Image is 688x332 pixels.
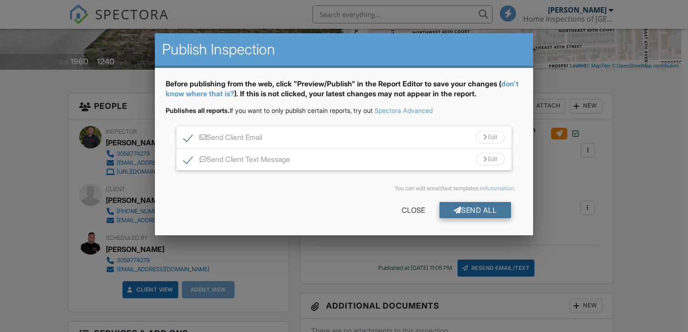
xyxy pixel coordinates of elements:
h2: Publish Inspection [162,40,526,58]
div: Before publishing from the web, click "Preview/Publish" in the Report Editor to save your changes... [166,79,522,106]
a: don't know where that is? [166,79,519,98]
div: You can edit email/text templates in . [173,185,515,192]
div: Send All [439,202,511,218]
label: Send Client Text Message [184,155,290,166]
strong: Publishes all reports. [166,107,230,114]
a: Automation [484,185,514,192]
a: Spectora Advanced [375,107,433,114]
span: If you want to only publish certain reports, try out [166,107,373,114]
label: Send Client Email [184,133,262,144]
div: Edit [476,153,505,166]
div: Edit [476,131,505,144]
div: Close [387,202,439,218]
